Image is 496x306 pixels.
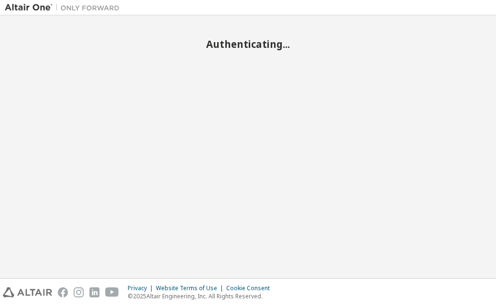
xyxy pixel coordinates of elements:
[128,292,276,300] p: © 2025 Altair Engineering, Inc. All Rights Reserved.
[89,287,99,297] img: linkedin.svg
[74,287,84,297] img: instagram.svg
[105,287,119,297] img: youtube.svg
[156,284,226,292] div: Website Terms of Use
[58,287,68,297] img: facebook.svg
[3,287,52,297] img: altair_logo.svg
[5,3,124,12] img: Altair One
[5,38,491,50] h2: Authenticating...
[226,284,276,292] div: Cookie Consent
[128,284,156,292] div: Privacy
